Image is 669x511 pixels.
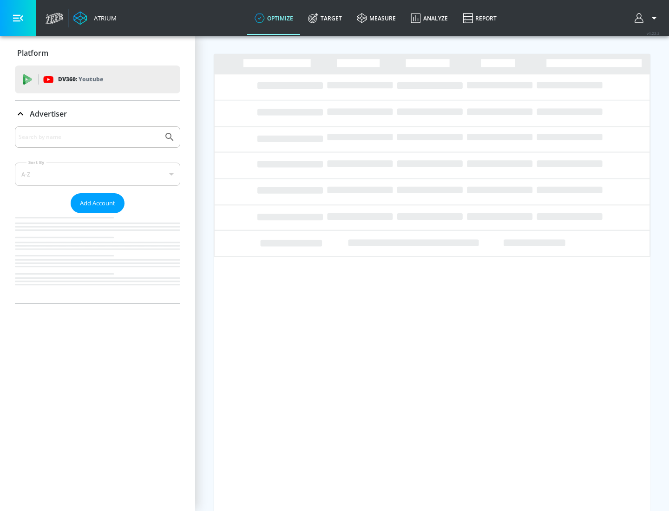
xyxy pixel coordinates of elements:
a: measure [349,1,403,35]
span: Add Account [80,198,115,209]
a: Report [455,1,504,35]
a: optimize [247,1,301,35]
div: A-Z [15,163,180,186]
input: Search by name [19,131,159,143]
p: DV360: [58,74,103,85]
div: Advertiser [15,126,180,303]
button: Add Account [71,193,125,213]
p: Advertiser [30,109,67,119]
div: DV360: Youtube [15,66,180,93]
p: Platform [17,48,48,58]
div: Platform [15,40,180,66]
a: Atrium [73,11,117,25]
span: v 4.22.2 [647,31,660,36]
a: Target [301,1,349,35]
div: Atrium [90,14,117,22]
nav: list of Advertiser [15,213,180,303]
a: Analyze [403,1,455,35]
div: Advertiser [15,101,180,127]
p: Youtube [79,74,103,84]
label: Sort By [26,159,46,165]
